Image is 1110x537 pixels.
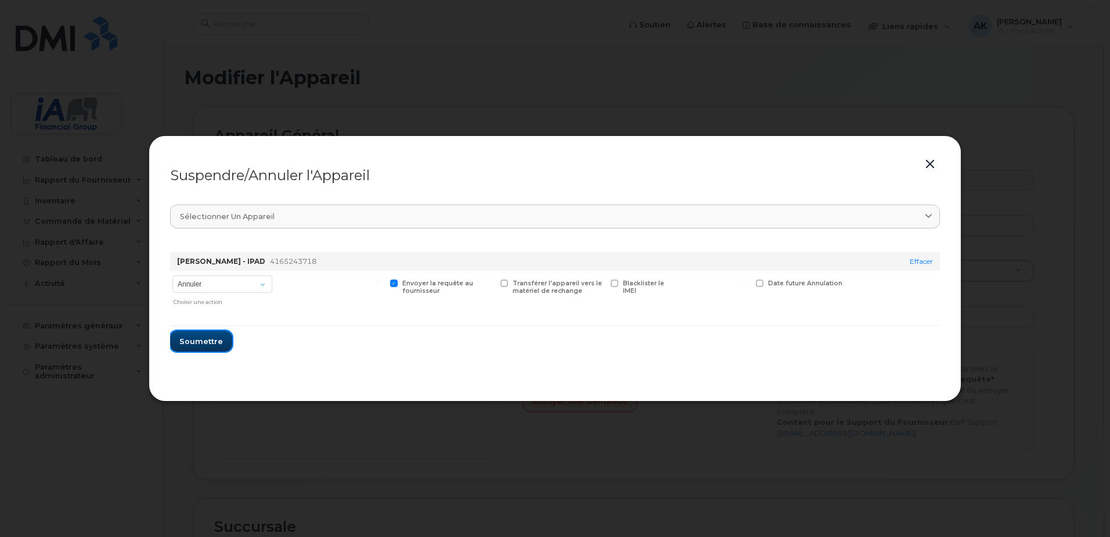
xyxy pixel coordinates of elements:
[486,280,492,285] input: Transférer l'appareil vers le matériel de rechange
[179,336,223,347] span: Soumettre
[170,205,940,228] a: Sélectionner un appareil
[170,331,232,352] button: Soumettre
[174,294,272,306] div: Choisir une action
[768,280,842,287] span: Date future Annulation
[180,211,275,222] span: Sélectionner un appareil
[910,257,933,266] a: Effacer
[597,280,603,285] input: Blacklister le IMEI
[623,280,664,295] span: Blacklister le IMEI
[513,280,602,295] span: Transférer l'appareil vers le matériel de rechange
[170,169,940,182] div: Suspendre/Annuler l'Appareil
[402,280,473,295] span: Envoyer la requête au fournisseur
[376,280,382,285] input: Envoyer la requête au fournisseur
[177,257,265,266] strong: [PERSON_NAME] - IPAD
[742,280,748,285] input: Date future Annulation
[270,257,316,266] span: 4165243718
